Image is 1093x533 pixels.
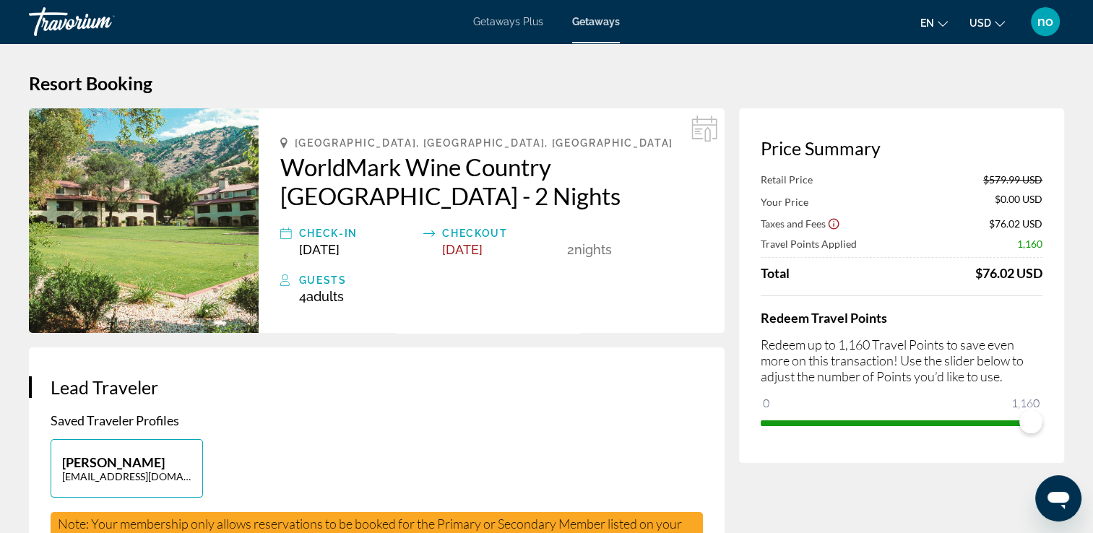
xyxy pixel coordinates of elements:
span: Your Price [761,196,808,208]
h3: Lead Traveler [51,376,703,398]
span: Total [761,265,790,281]
span: Retail Price [761,173,813,186]
p: Redeem up to 1,160 Travel Points to save even more on this transaction! Use the slider below to a... [761,337,1042,384]
button: Change currency [969,12,1005,33]
span: USD [969,17,991,29]
span: Adults [306,289,344,304]
h3: Price Summary [761,137,1042,159]
span: 0 [761,394,772,412]
p: [EMAIL_ADDRESS][DOMAIN_NAME] [62,470,191,482]
p: Saved Traveler Profiles [51,412,703,428]
span: [DATE] [299,242,340,257]
span: 2 [567,242,574,257]
a: Travorium [29,3,173,40]
span: Taxes and Fees [761,217,826,230]
span: $0.00 USD [995,193,1042,209]
div: Check-In [299,225,416,242]
button: User Menu [1027,6,1064,37]
h1: Resort Booking [29,72,1064,94]
p: [PERSON_NAME] [62,454,191,470]
img: WorldMark Wine Country Clear Lake - 2 Nights [29,108,259,333]
a: WorldMark Wine Country [GEOGRAPHIC_DATA] - 2 Nights [280,152,703,210]
span: 1,160 [1009,394,1042,412]
span: [GEOGRAPHIC_DATA], [GEOGRAPHIC_DATA], [GEOGRAPHIC_DATA] [295,137,673,149]
span: $579.99 USD [983,173,1042,186]
span: 4 [299,289,344,304]
span: 1,160 [1017,238,1042,250]
div: $76.02 USD [975,265,1042,281]
ngx-slider: ngx-slider [761,420,1042,423]
span: [DATE] [442,242,483,257]
span: no [1037,14,1053,29]
h4: Redeem Travel Points [761,310,1042,326]
span: $76.02 USD [989,217,1042,230]
button: Show Taxes and Fees breakdown [761,216,840,230]
span: Nights [574,242,612,257]
a: Getaways [572,16,620,27]
iframe: Button to launch messaging window [1035,475,1081,521]
span: en [920,17,934,29]
button: Show Taxes and Fees disclaimer [827,217,840,230]
span: ngx-slider [1019,410,1042,433]
div: Checkout [442,225,559,242]
div: Guests [299,272,703,289]
button: [PERSON_NAME][EMAIL_ADDRESS][DOMAIN_NAME] [51,439,203,498]
span: Travel Points Applied [761,238,857,250]
button: Change language [920,12,948,33]
a: Getaways Plus [473,16,543,27]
